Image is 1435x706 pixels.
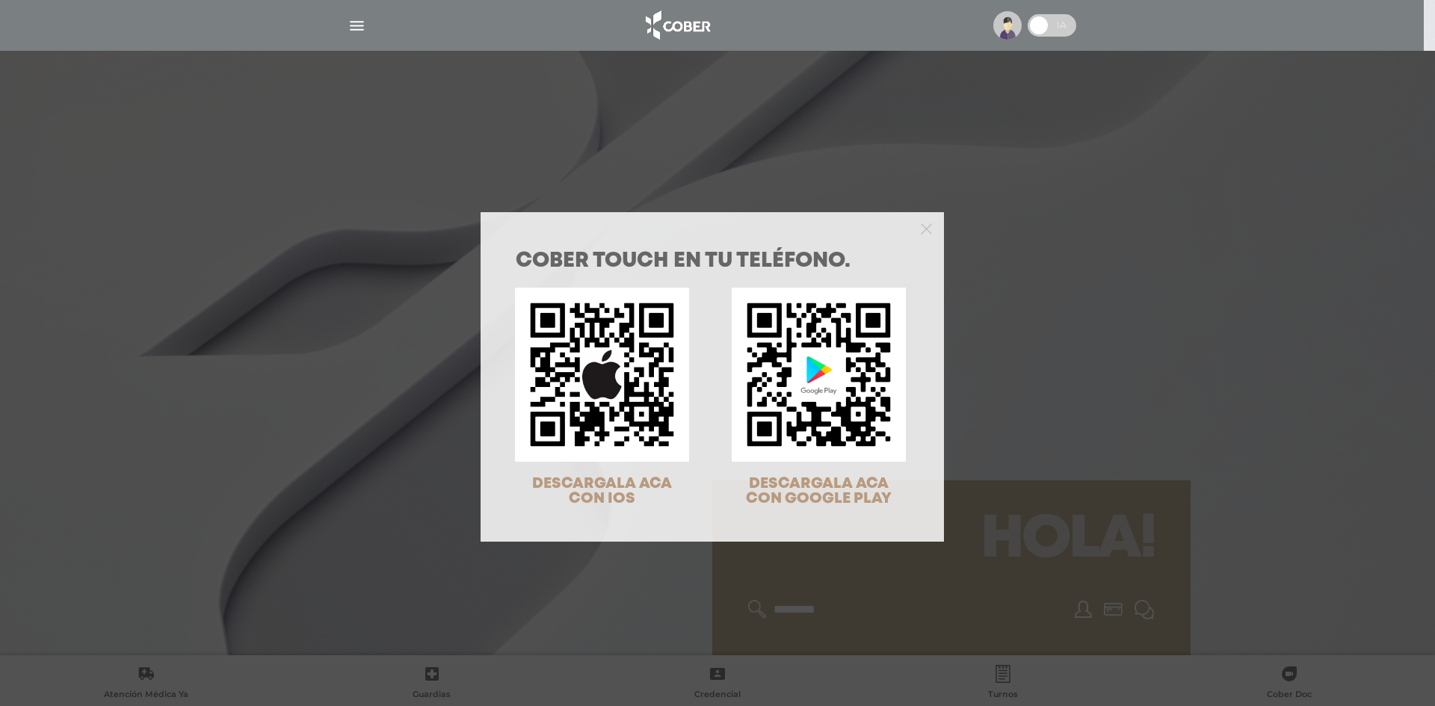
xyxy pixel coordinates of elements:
img: qr-code [515,288,689,462]
button: Close [921,221,932,235]
h1: COBER TOUCH en tu teléfono. [516,251,909,272]
span: DESCARGALA ACA CON GOOGLE PLAY [746,477,892,506]
span: DESCARGALA ACA CON IOS [532,477,672,506]
img: qr-code [732,288,906,462]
